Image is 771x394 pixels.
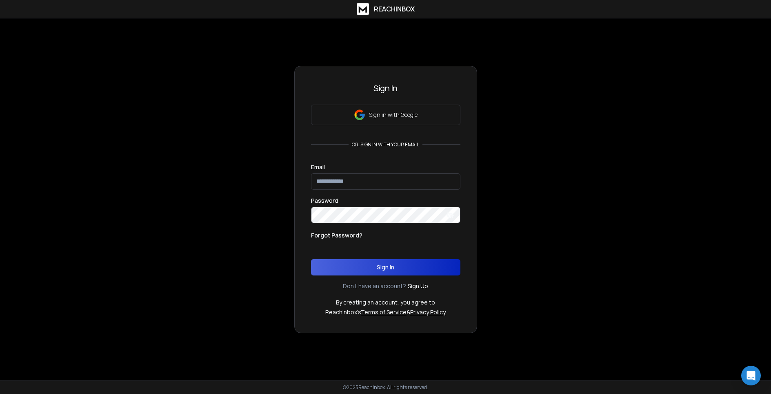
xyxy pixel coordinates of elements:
[311,83,460,94] h3: Sign In
[374,4,415,14] h1: ReachInbox
[357,3,369,15] img: logo
[349,141,422,148] p: or, sign in with your email
[311,231,362,240] p: Forgot Password?
[410,308,446,316] a: Privacy Policy
[311,259,460,275] button: Sign In
[311,105,460,125] button: Sign in with Google
[361,308,407,316] a: Terms of Service
[741,366,761,385] div: Open Intercom Messenger
[311,164,325,170] label: Email
[343,282,406,290] p: Don't have an account?
[408,282,428,290] a: Sign Up
[325,308,446,316] p: ReachInbox's &
[369,111,418,119] p: Sign in with Google
[336,298,435,307] p: By creating an account, you agree to
[311,198,338,204] label: Password
[343,384,428,391] p: © 2025 Reachinbox. All rights reserved.
[357,3,415,15] a: ReachInbox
